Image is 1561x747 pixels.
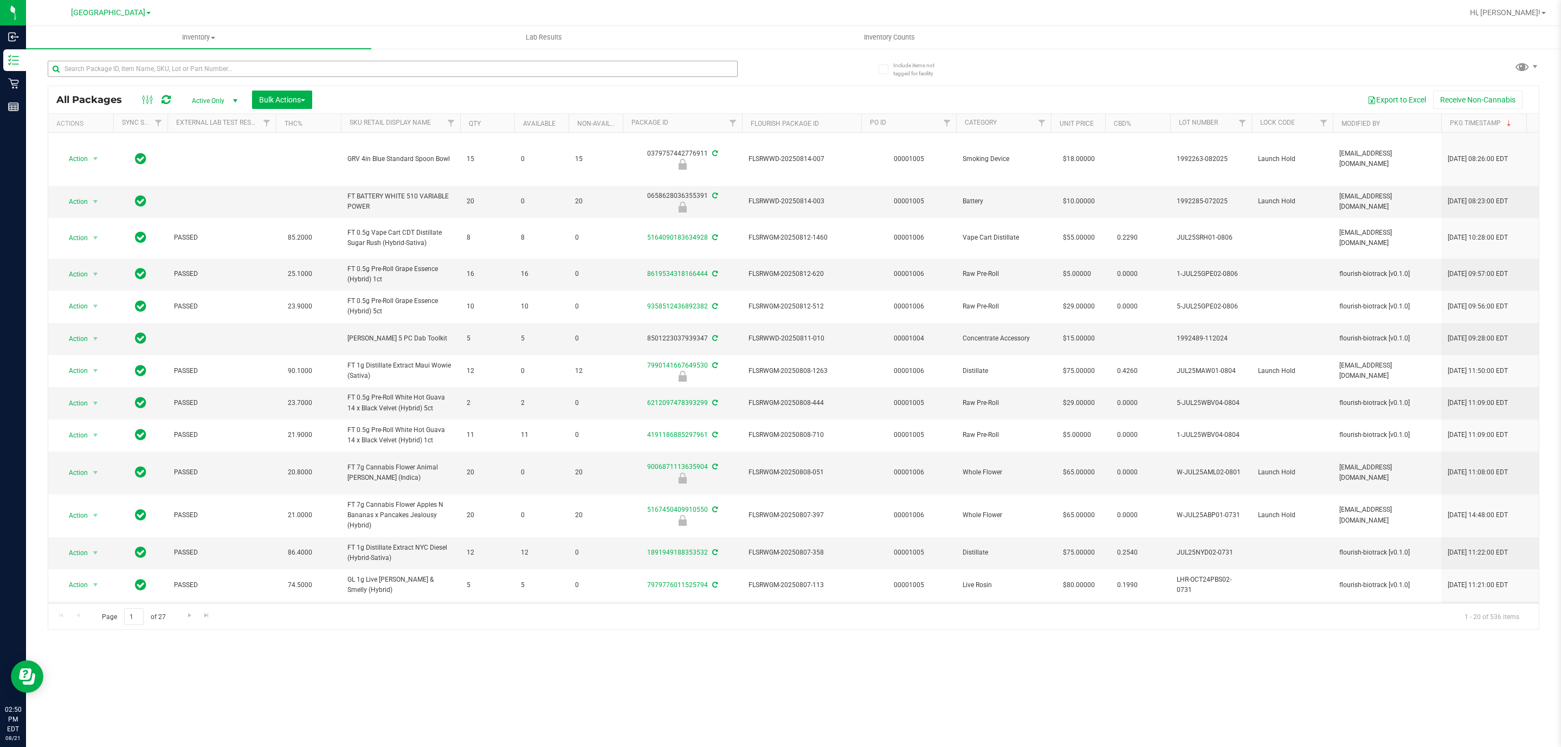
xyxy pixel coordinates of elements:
[89,508,102,523] span: select
[285,120,302,127] a: THC%
[521,301,562,312] span: 10
[1033,114,1051,132] a: Filter
[647,362,708,369] a: 7990141667649530
[1433,91,1523,109] button: Receive Non-Cannabis
[89,194,102,209] span: select
[469,120,481,127] a: Qty
[621,515,744,526] div: Launch Hold
[521,398,562,408] span: 2
[135,230,146,245] span: In Sync
[1177,196,1245,207] span: 1992285-072025
[89,428,102,443] span: select
[621,473,744,484] div: Launch Hold
[258,114,276,132] a: Filter
[521,154,562,164] span: 0
[59,396,88,411] span: Action
[1177,398,1245,408] span: 5-JUL25WBV04-0804
[1448,154,1508,164] span: [DATE] 08:26:00 EDT
[89,151,102,166] span: select
[1114,120,1131,127] a: CBD%
[8,78,19,89] inline-svg: Retail
[711,506,718,513] span: Sync from Compliance System
[1339,269,1435,279] span: flourish-biotrack [v0.1.0]
[894,549,924,556] a: 00001005
[48,61,738,77] input: Search Package ID, Item Name, SKU, Lot or Part Number...
[467,398,508,408] span: 2
[1456,608,1528,624] span: 1 - 20 of 536 items
[894,468,924,476] a: 00001006
[59,363,88,378] span: Action
[521,233,562,243] span: 8
[1177,575,1245,595] span: LHR-OCT24PBS02-0731
[150,114,167,132] a: Filter
[724,114,742,132] a: Filter
[93,608,175,625] span: Page of 27
[1234,114,1252,132] a: Filter
[199,608,215,623] a: Go to the last page
[894,581,924,589] a: 00001005
[894,302,924,310] a: 00001006
[1448,548,1508,558] span: [DATE] 11:22:00 EDT
[711,549,718,556] span: Sync from Compliance System
[711,581,718,589] span: Sync from Compliance System
[467,548,508,558] span: 12
[749,580,855,590] span: FLSRWGM-20250807-113
[347,191,454,212] span: FT BATTERY WHITE 510 VARIABLE POWER
[894,334,924,342] a: 00001004
[135,363,146,378] span: In Sync
[442,114,460,132] a: Filter
[521,196,562,207] span: 0
[575,467,616,478] span: 20
[1177,269,1245,279] span: 1-JUL25GPE02-0806
[282,363,318,379] span: 90.1000
[647,270,708,278] a: 8619534318166444
[467,430,508,440] span: 11
[347,333,454,344] span: [PERSON_NAME] 5 PC Dab Toolkit
[1450,119,1513,127] a: Pkg Timestamp
[174,580,269,590] span: PASSED
[1339,149,1435,169] span: [EMAIL_ADDRESS][DOMAIN_NAME]
[59,508,88,523] span: Action
[749,233,855,243] span: FLSRWGM-20250812-1460
[347,500,454,531] span: FT 7g Cannabis Flower Apples N Bananas x Pancakes Jealousy (Hybrid)
[1057,266,1096,282] span: $5.00000
[521,510,562,520] span: 0
[849,33,930,42] span: Inventory Counts
[1057,331,1100,346] span: $15.00000
[621,202,744,212] div: Launch Hold
[894,367,924,375] a: 00001006
[751,120,819,127] a: Flourish Package ID
[1339,398,1435,408] span: flourish-biotrack [v0.1.0]
[711,463,718,471] span: Sync from Compliance System
[894,511,924,519] a: 00001006
[1177,301,1245,312] span: 5-JUL25GPE02-0806
[8,101,19,112] inline-svg: Reports
[963,269,1044,279] span: Raw Pre-Roll
[467,301,508,312] span: 10
[174,233,269,243] span: PASSED
[647,463,708,471] a: 9006871113635904
[749,269,855,279] span: FLSRWGM-20250812-620
[174,548,269,558] span: PASSED
[282,545,318,561] span: 86.4000
[282,395,318,411] span: 23.7000
[521,467,562,478] span: 0
[467,333,508,344] span: 5
[89,299,102,314] span: select
[1258,366,1326,376] span: Launch Hold
[252,91,312,109] button: Bulk Actions
[1339,430,1435,440] span: flourish-biotrack [v0.1.0]
[711,362,718,369] span: Sync from Compliance System
[1057,363,1100,379] span: $75.00000
[174,398,269,408] span: PASSED
[1112,465,1143,480] span: 0.0000
[523,120,556,127] a: Available
[467,196,508,207] span: 20
[1057,427,1096,443] span: $5.00000
[575,580,616,590] span: 0
[963,154,1044,164] span: Smoking Device
[1339,580,1435,590] span: flourish-biotrack [v0.1.0]
[963,430,1044,440] span: Raw Pre-Roll
[135,331,146,346] span: In Sync
[647,549,708,556] a: 1891949188353532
